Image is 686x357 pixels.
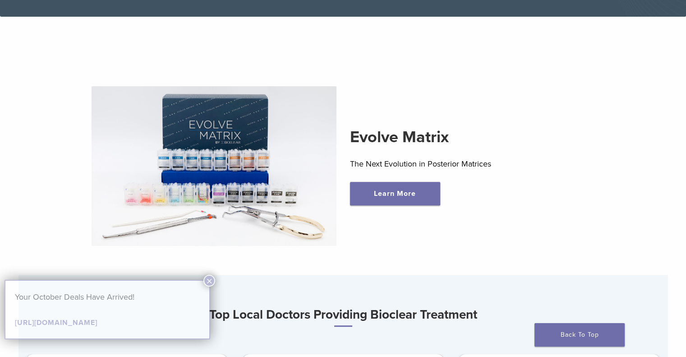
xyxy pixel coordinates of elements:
a: Learn More [350,182,440,205]
a: [URL][DOMAIN_NAME] [15,318,97,327]
img: Evolve Matrix [92,86,336,246]
h2: Evolve Matrix [350,126,595,148]
a: Back To Top [534,323,625,347]
button: Close [203,275,215,287]
h3: Top Local Doctors Providing Bioclear Treatment [18,304,668,327]
p: Your October Deals Have Arrived! [15,290,200,304]
p: The Next Evolution in Posterior Matrices [350,157,595,171]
